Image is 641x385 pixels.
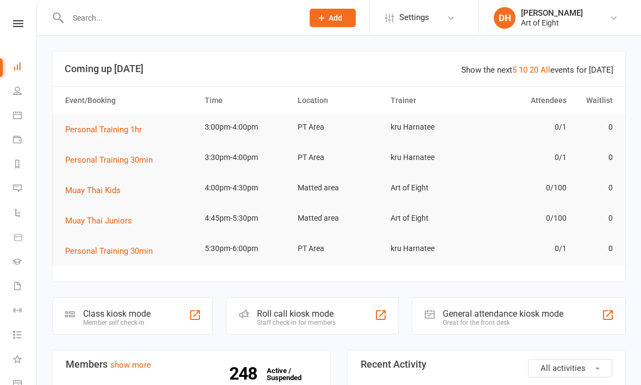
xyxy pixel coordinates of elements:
a: Payments [13,129,37,153]
a: What's New [13,348,37,373]
td: 0 [571,236,618,261]
td: 0 [571,206,618,231]
th: Time [200,87,293,114]
td: 3:00pm-4:00pm [200,114,293,140]
td: 0 [571,114,618,140]
td: PT Area [293,145,386,170]
td: 0/1 [479,236,571,261]
a: All [541,65,550,75]
a: People [13,80,37,104]
strong: 248 [229,365,261,382]
button: Muay Thai Kids [65,184,128,197]
button: Personal Training 1hr [65,123,149,136]
th: Attendees [479,87,571,114]
button: Muay Thai Juniors [65,214,140,227]
span: Muay Thai Juniors [65,216,132,226]
a: Product Sales [13,226,37,251]
span: Personal Training 30min [65,246,153,256]
td: Art of Eight [386,175,479,201]
td: 4:45pm-5:30pm [200,206,293,231]
div: General attendance kiosk mode [443,309,563,319]
td: 3:30pm-4:00pm [200,145,293,170]
td: 0/1 [479,145,571,170]
a: Calendar [13,104,37,129]
th: Waitlist [571,87,618,114]
a: Reports [13,153,37,177]
th: Trainer [386,87,479,114]
h3: Members [66,359,317,370]
a: 5 [512,65,517,75]
button: All activities [528,359,612,377]
div: Class kiosk mode [83,309,150,319]
div: Member self check-in [83,319,150,326]
th: Event/Booking [60,87,200,114]
h3: Coming up [DATE] [65,63,613,74]
input: Search... [65,10,296,25]
span: Settings [399,5,429,30]
span: Add [329,14,342,22]
td: 0/100 [479,175,571,201]
a: 20 [530,65,538,75]
td: 4:00pm-4:30pm [200,175,293,201]
span: Muay Thai Kids [65,185,121,195]
span: All activities [541,363,586,373]
td: PT Area [293,236,386,261]
span: Personal Training 1hr [65,125,142,134]
a: Dashboard [13,55,37,80]
td: PT Area [293,114,386,140]
a: show more [110,360,151,370]
td: 0/100 [479,206,571,231]
div: Staff check-in for members [257,319,336,326]
td: kru Harnatee [386,145,479,170]
td: Matted area [293,206,386,231]
button: Personal Training 30min [65,153,160,166]
h3: Recent Activity [361,359,612,370]
th: Location [293,87,386,114]
button: Personal Training 30min [65,245,160,258]
td: kru Harnatee [386,114,479,140]
span: Personal Training 30min [65,155,153,165]
td: 0/1 [479,114,571,140]
td: 0 [571,145,618,170]
div: [PERSON_NAME] [521,8,583,18]
td: 0 [571,175,618,201]
div: Great for the front desk [443,319,563,326]
td: 5:30pm-6:00pm [200,236,293,261]
div: Show the next events for [DATE] [461,63,613,76]
a: 10 [519,65,527,75]
td: Matted area [293,175,386,201]
div: Art of Eight [521,18,583,28]
td: kru Harnatee [386,236,479,261]
div: DH [494,7,516,29]
button: Add [310,9,356,27]
div: Roll call kiosk mode [257,309,336,319]
td: Art of Eight [386,206,479,231]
